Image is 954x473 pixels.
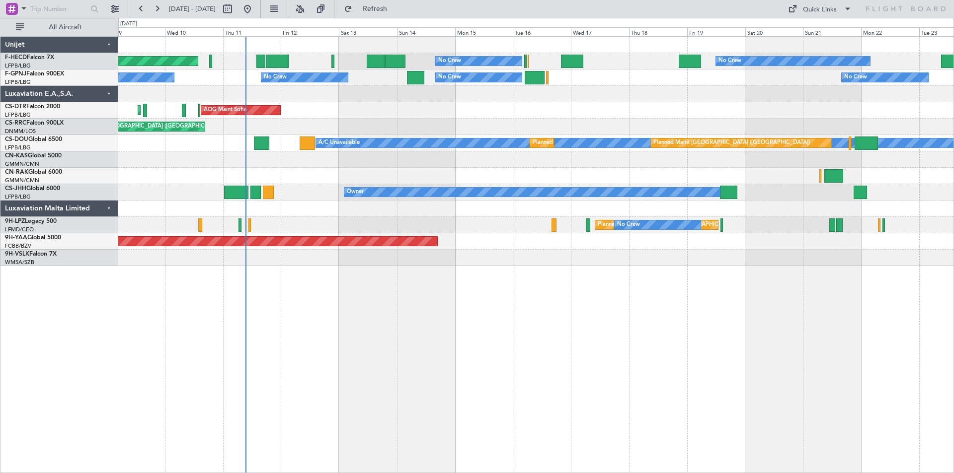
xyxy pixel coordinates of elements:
span: CN-KAS [5,153,28,159]
span: Refresh [354,5,396,12]
span: CS-JHH [5,186,26,192]
div: No Crew [264,70,287,85]
a: F-HECDFalcon 7X [5,55,54,61]
div: Thu 18 [629,27,687,36]
a: LFPB/LBG [5,78,31,86]
div: Wed 17 [571,27,629,36]
span: 9H-LPZ [5,218,25,224]
div: Fri 19 [687,27,745,36]
div: Wed 10 [165,27,223,36]
div: No Crew [844,70,867,85]
div: No Crew [718,54,741,68]
a: WMSA/SZB [5,259,34,266]
a: 9H-LPZLegacy 500 [5,218,57,224]
a: LFPB/LBG [5,193,31,201]
button: Refresh [339,1,399,17]
a: FCBB/BZV [5,242,31,250]
div: No Crew [617,217,640,232]
a: CS-JHHGlobal 6000 [5,186,60,192]
div: Thu 11 [223,27,281,36]
span: CN-RAK [5,169,28,175]
a: F-GPNJFalcon 900EX [5,71,64,77]
a: CN-KASGlobal 5000 [5,153,62,159]
div: A/C Unavailable [318,135,360,150]
div: Tue 16 [513,27,571,36]
a: 9H-VSLKFalcon 7X [5,251,57,257]
div: Sat 20 [745,27,803,36]
div: Planned [GEOGRAPHIC_DATA] ([GEOGRAPHIC_DATA]) [598,217,738,232]
a: GMMN/CMN [5,160,39,168]
div: Mon 22 [861,27,919,36]
button: All Aircraft [11,19,108,35]
a: CS-RRCFalcon 900LX [5,120,64,126]
a: LFPB/LBG [5,144,31,151]
span: CS-DOU [5,136,28,142]
a: CN-RAKGlobal 6000 [5,169,62,175]
span: 9H-VSLK [5,251,29,257]
a: GMMN/CMN [5,177,39,184]
div: Planned Maint [GEOGRAPHIC_DATA] ([GEOGRAPHIC_DATA]) [653,135,810,150]
span: CS-DTR [5,104,26,110]
a: LFMD/CEQ [5,226,34,233]
div: Quick Links [803,5,837,15]
span: All Aircraft [26,24,105,31]
span: F-HECD [5,55,27,61]
div: Planned Maint [GEOGRAPHIC_DATA] ([GEOGRAPHIC_DATA]) [68,119,225,134]
div: Tue 9 [107,27,165,36]
div: No Crew [438,70,461,85]
div: Sat 13 [339,27,397,36]
div: Sun 21 [803,27,861,36]
a: CS-DOUGlobal 6500 [5,136,62,142]
a: CS-DTRFalcon 2000 [5,104,60,110]
a: 9H-YAAGlobal 5000 [5,235,61,241]
div: Fri 12 [281,27,339,36]
span: [DATE] - [DATE] [169,4,216,13]
span: CS-RRC [5,120,26,126]
div: Mon 15 [455,27,513,36]
div: [DATE] [120,20,137,28]
button: Quick Links [783,1,857,17]
a: DNMM/LOS [5,128,36,135]
span: 9H-YAA [5,235,27,241]
input: Trip Number [30,1,87,16]
span: F-GPNJ [5,71,26,77]
div: Planned Maint [GEOGRAPHIC_DATA] ([GEOGRAPHIC_DATA]) [533,135,689,150]
div: Sun 14 [397,27,455,36]
div: No Crew [438,54,461,68]
a: LFPB/LBG [5,62,31,69]
div: AOG Maint Sofia [204,103,247,118]
a: LFPB/LBG [5,111,31,119]
div: Owner [347,185,364,200]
